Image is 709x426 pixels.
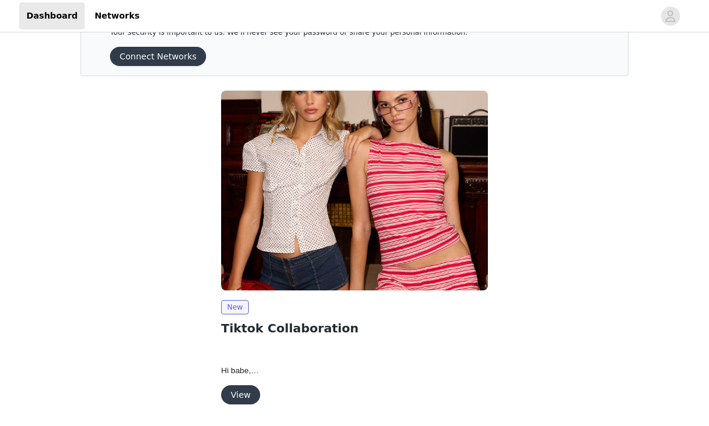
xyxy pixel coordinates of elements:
p: Your security is important to us. We’ll never see your password or share your personal information. [110,29,570,38]
a: Dashboard [19,2,85,29]
button: Connect Networks [110,47,206,67]
span: New [221,301,249,315]
div: avatar [665,7,676,26]
h2: Tiktok Collaboration [221,320,488,338]
a: Networks [87,2,147,29]
img: Edikted [221,91,488,291]
button: View [221,386,260,405]
a: View [221,391,260,400]
span: Hi babe, [221,367,259,376]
